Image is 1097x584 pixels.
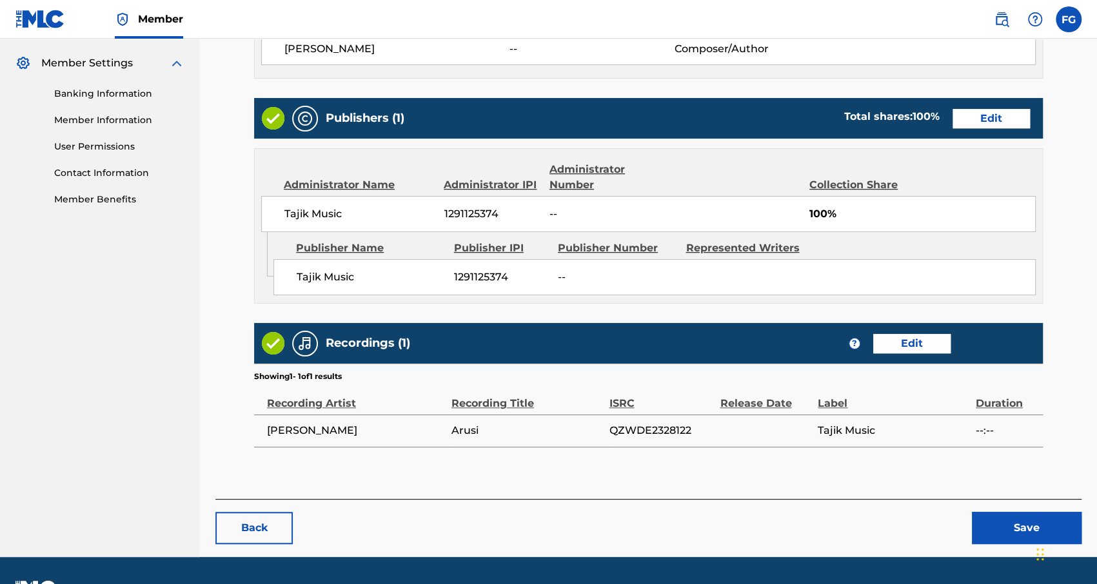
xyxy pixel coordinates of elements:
img: MLC Logo [15,10,65,28]
div: ISRC [609,382,713,411]
div: Duration [976,382,1036,411]
span: ? [849,338,860,349]
a: Member Information [54,113,184,127]
span: 1291125374 [454,269,548,285]
div: Label [818,382,969,411]
span: Arusi [451,423,603,438]
img: Top Rightsholder [115,12,130,27]
span: 100 % [913,110,940,122]
a: Edit [953,109,1030,128]
div: Total shares: [844,109,940,124]
div: Help [1022,6,1048,32]
div: Виджет чата [1033,522,1097,584]
div: Перетащить [1036,535,1044,574]
img: Recordings [297,336,313,351]
span: Member Settings [41,55,133,71]
span: Member [138,12,183,26]
span: Tajik Music [284,206,435,222]
div: Publisher IPI [454,240,548,256]
span: -- [509,41,675,57]
h5: Publishers (1) [326,111,404,126]
div: User Menu [1056,6,1082,32]
a: Contact Information [54,166,184,180]
p: Showing 1 - 1 of 1 results [254,371,342,382]
div: Collection Share [809,177,922,193]
a: Public Search [989,6,1014,32]
span: -- [558,269,676,285]
button: Save [972,512,1082,544]
div: Administrator Number [549,162,670,193]
a: Member Benefits [54,193,184,206]
span: QZWDE2328122 [609,423,713,438]
span: Composer/Author [675,41,825,57]
button: Back [215,512,293,544]
div: Publisher Name [296,240,444,256]
a: Banking Information [54,87,184,101]
img: Valid [262,107,284,130]
img: Member Settings [15,55,31,71]
img: Publishers [297,111,313,126]
span: 1291125374 [444,206,540,222]
img: help [1027,12,1043,27]
div: Administrator IPI [444,177,540,193]
div: Represented Writers [686,240,804,256]
span: Tajik Music [297,269,444,285]
div: Recording Title [451,382,603,411]
div: Administrator Name [284,177,434,193]
a: Edit [873,334,951,353]
img: expand [169,55,184,71]
div: Publisher Number [558,240,676,256]
img: Valid [262,332,284,355]
span: Tajik Music [818,423,969,438]
a: User Permissions [54,140,184,153]
span: [PERSON_NAME] [284,41,509,57]
span: 100% [809,206,1035,222]
div: Recording Artist [267,382,445,411]
img: search [994,12,1009,27]
iframe: Chat Widget [1033,522,1097,584]
span: --:-- [976,423,1036,438]
h5: Recordings (1) [326,336,410,351]
div: Release Date [720,382,811,411]
span: -- [549,206,669,222]
span: [PERSON_NAME] [267,423,445,438]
